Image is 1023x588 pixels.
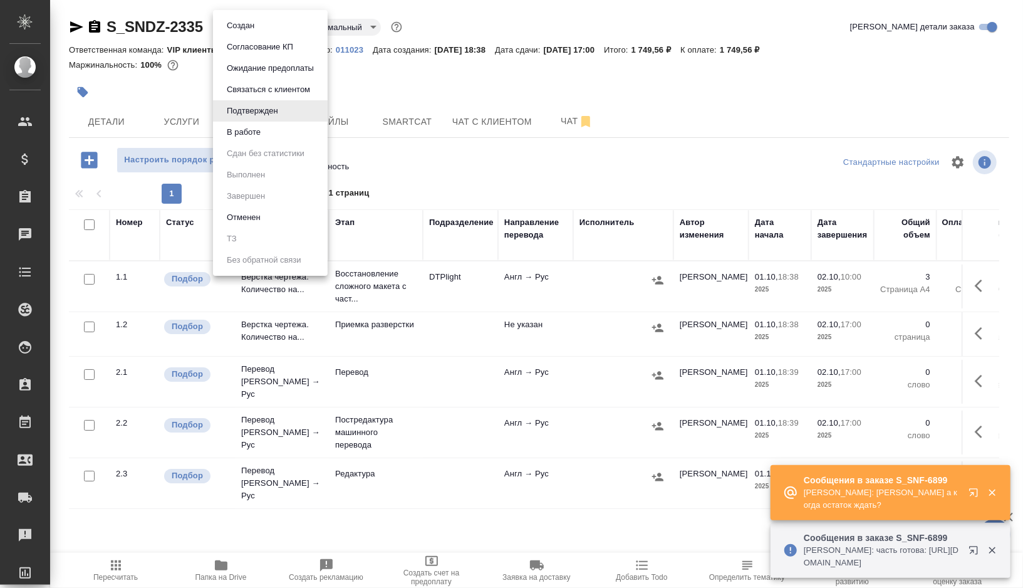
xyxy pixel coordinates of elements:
button: В работе [223,125,264,139]
button: Подтвержден [223,104,282,118]
button: Открыть в новой вкладке [961,480,991,510]
p: Сообщения в заказе S_SNF-6899 [804,532,960,544]
button: Связаться с клиентом [223,83,314,97]
button: Создан [223,19,258,33]
button: Открыть в новой вкладке [961,538,991,568]
button: ТЗ [223,232,241,246]
button: Ожидание предоплаты [223,61,318,75]
button: Согласование КП [223,40,297,54]
button: Отменен [223,211,264,224]
button: Сдан без статистики [223,147,308,160]
button: Выполнен [223,168,269,182]
button: Закрыть [979,487,1005,498]
button: Завершен [223,189,269,203]
button: Без обратной связи [223,253,305,267]
p: [PERSON_NAME]: часть готова: [URL][DOMAIN_NAME] [804,544,960,569]
p: [PERSON_NAME]: [PERSON_NAME] а когда остаток ждать? [804,486,960,512]
button: Закрыть [979,545,1005,556]
p: Сообщения в заказе S_SNF-6899 [804,474,960,486]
